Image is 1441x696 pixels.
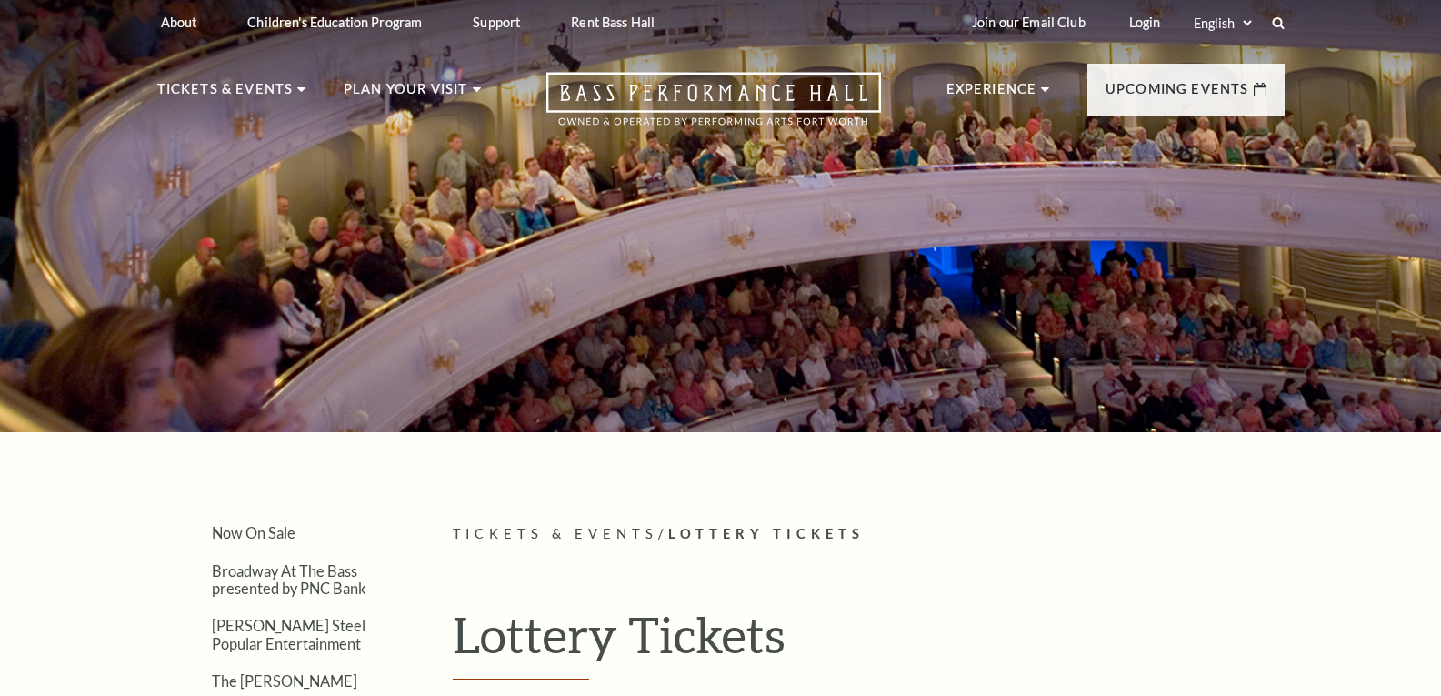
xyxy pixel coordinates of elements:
[212,672,357,690] a: The [PERSON_NAME]
[1190,15,1255,32] select: Select:
[212,524,295,541] a: Now On Sale
[1106,78,1249,111] p: Upcoming Events
[161,15,197,30] p: About
[247,15,422,30] p: Children's Education Program
[212,617,365,651] a: [PERSON_NAME] Steel Popular Entertainment
[453,605,1285,680] h1: Lottery Tickets
[571,15,655,30] p: Rent Bass Hall
[946,78,1037,111] p: Experience
[157,78,294,111] p: Tickets & Events
[453,523,1285,546] p: /
[453,526,659,541] span: Tickets & Events
[473,15,520,30] p: Support
[212,562,366,597] a: Broadway At The Bass presented by PNC Bank
[668,526,865,541] span: Lottery Tickets
[344,78,468,111] p: Plan Your Visit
